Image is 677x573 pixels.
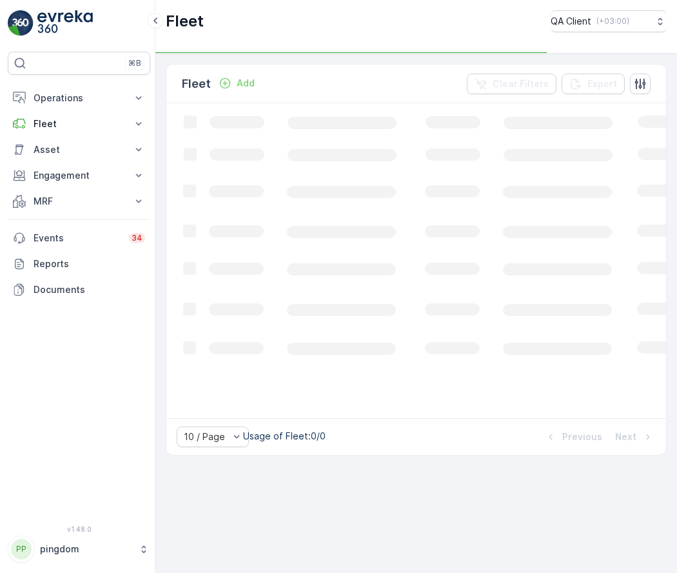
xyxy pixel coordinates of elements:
[562,430,602,443] p: Previous
[587,77,617,90] p: Export
[237,77,255,90] p: Add
[128,58,141,68] p: ⌘B
[213,75,260,91] button: Add
[34,232,121,245] p: Events
[8,251,150,277] a: Reports
[8,163,150,188] button: Engagement
[8,10,34,36] img: logo
[34,92,124,105] p: Operations
[34,195,124,208] p: MRF
[8,137,150,163] button: Asset
[40,543,132,556] p: pingdom
[551,10,667,32] button: QA Client(+03:00)
[34,117,124,130] p: Fleet
[34,169,124,182] p: Engagement
[243,430,326,443] p: Usage of Fleet : 0/0
[543,429,603,445] button: Previous
[37,10,93,36] img: logo_light-DOdMpM7g.png
[34,143,124,156] p: Asset
[34,257,145,270] p: Reports
[8,188,150,214] button: MRF
[132,233,142,243] p: 34
[614,429,656,445] button: Next
[615,430,636,443] p: Next
[467,74,556,94] button: Clear Filters
[8,525,150,533] span: v 1.48.0
[11,539,32,559] div: PP
[182,75,211,93] p: Fleet
[551,15,591,28] p: QA Client
[562,74,625,94] button: Export
[166,11,204,32] p: Fleet
[8,277,150,303] a: Documents
[8,225,150,251] a: Events34
[8,111,150,137] button: Fleet
[8,536,150,563] button: PPpingdom
[596,16,629,26] p: ( +03:00 )
[34,283,145,296] p: Documents
[8,85,150,111] button: Operations
[493,77,549,90] p: Clear Filters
